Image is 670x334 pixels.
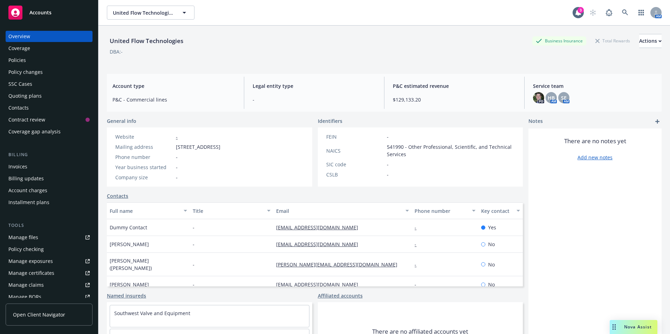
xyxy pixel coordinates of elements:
[326,161,384,168] div: SIC code
[107,6,194,20] button: United Flow Technologies
[6,256,93,267] a: Manage exposures
[639,34,662,48] div: Actions
[6,3,93,22] a: Accounts
[115,163,173,171] div: Year business started
[6,185,93,196] a: Account charges
[8,78,32,90] div: SSC Cases
[415,207,468,215] div: Phone number
[415,261,422,268] a: -
[176,163,178,171] span: -
[533,82,656,90] span: Service team
[276,261,403,268] a: [PERSON_NAME][EMAIL_ADDRESS][DOMAIN_NAME]
[6,232,93,243] a: Manage files
[8,114,45,125] div: Contract review
[253,96,376,103] span: -
[6,267,93,279] a: Manage certificates
[193,261,194,268] span: -
[115,143,173,151] div: Mailing address
[8,55,26,66] div: Policies
[113,9,173,16] span: United Flow Technologies
[488,261,495,268] span: No
[276,207,402,215] div: Email
[8,67,43,78] div: Policy changes
[488,281,495,288] span: No
[115,153,173,161] div: Phone number
[488,241,495,248] span: No
[110,281,149,288] span: [PERSON_NAME]
[6,222,93,229] div: Tools
[8,90,42,102] div: Quoting plans
[533,92,544,103] img: photo
[112,96,235,103] span: P&C - Commercial lines
[115,133,173,140] div: Website
[548,94,555,102] span: HB
[577,154,613,161] a: Add new notes
[634,6,648,20] a: Switch app
[276,281,364,288] a: [EMAIL_ADDRESS][DOMAIN_NAME]
[276,224,364,231] a: [EMAIL_ADDRESS][DOMAIN_NAME]
[176,133,178,140] a: -
[610,320,657,334] button: Nova Assist
[318,292,363,299] a: Affiliated accounts
[190,202,273,219] button: Title
[8,43,30,54] div: Coverage
[6,43,93,54] a: Coverage
[326,133,384,140] div: FEIN
[8,279,44,291] div: Manage claims
[387,171,389,178] span: -
[6,67,93,78] a: Policy changes
[6,126,93,137] a: Coverage gap analysis
[415,241,422,248] a: -
[8,232,38,243] div: Manage files
[415,224,422,231] a: -
[6,114,93,125] a: Contract review
[107,292,146,299] a: Named insureds
[412,202,478,219] button: Phone number
[110,257,187,272] span: [PERSON_NAME] ([PERSON_NAME])
[115,174,173,181] div: Company size
[564,137,626,145] span: There are no notes yet
[618,6,632,20] a: Search
[8,291,41,302] div: Manage BORs
[624,324,652,330] span: Nova Assist
[6,197,93,208] a: Installment plans
[253,82,376,90] span: Legal entity type
[6,55,93,66] a: Policies
[273,202,412,219] button: Email
[110,48,123,55] div: DBA: -
[29,10,52,15] span: Accounts
[8,31,30,42] div: Overview
[528,117,543,126] span: Notes
[481,207,512,215] div: Key contact
[176,143,220,151] span: [STREET_ADDRESS]
[8,185,47,196] div: Account charges
[393,96,516,103] span: $129,133.20
[6,279,93,291] a: Manage claims
[193,281,194,288] span: -
[8,161,27,172] div: Invoices
[6,90,93,102] a: Quoting plans
[6,31,93,42] a: Overview
[8,244,44,255] div: Policy checking
[8,256,53,267] div: Manage exposures
[8,102,29,113] div: Contacts
[488,224,496,231] span: Yes
[387,161,389,168] span: -
[6,102,93,113] a: Contacts
[8,197,49,208] div: Installment plans
[8,173,44,184] div: Billing updates
[107,192,128,200] a: Contacts
[6,291,93,302] a: Manage BORs
[326,147,384,154] div: NAICS
[653,117,662,126] a: add
[6,244,93,255] a: Policy checking
[387,143,515,158] span: 541990 - Other Professional, Scientific, and Technical Services
[6,78,93,90] a: SSC Cases
[193,241,194,248] span: -
[13,311,65,318] span: Open Client Navigator
[602,6,616,20] a: Report a Bug
[561,94,567,102] span: SE
[6,161,93,172] a: Invoices
[176,174,178,181] span: -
